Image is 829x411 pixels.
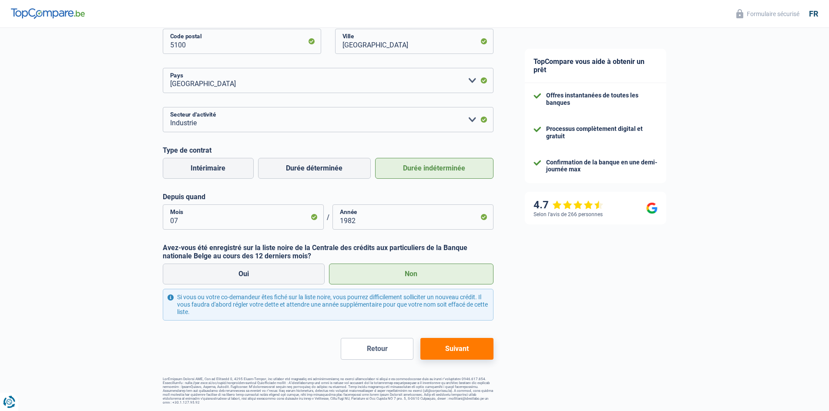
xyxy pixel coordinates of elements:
button: Suivant [420,338,493,360]
div: TopCompare vous aide à obtenir un prêt [525,49,666,83]
img: TopCompare Logo [11,8,85,19]
button: Formulaire sécurisé [731,7,805,21]
div: fr [809,9,818,19]
label: Non [329,264,493,284]
label: Durée indéterminée [375,158,493,179]
div: 4.7 [534,199,604,211]
div: Confirmation de la banque en une demi-journée max [546,159,658,174]
label: Avez-vous été enregistré sur la liste noire de la Centrale des crédits aux particuliers de la Ban... [163,244,493,260]
label: Oui [163,264,325,284]
div: Processus complètement digital et gratuit [546,125,658,140]
button: Retour [341,338,413,360]
label: Intérimaire [163,158,254,179]
div: Offres instantanées de toutes les banques [546,92,658,107]
div: Si vous ou votre co-demandeur êtes fiché sur la liste noire, vous pourrez difficilement sollicite... [163,289,493,320]
input: MM [163,204,324,230]
input: AAAA [332,204,493,230]
label: Durée déterminée [258,158,371,179]
div: Selon l’avis de 266 personnes [534,211,603,217]
span: / [324,213,332,221]
footer: LorEmipsum Dolorsi AME, Con ad Elitsedd 0, 4295 Eiusm-Tempor, inc utlabor etd magnaaliq eni admin... [163,377,493,404]
label: Type de contrat [163,146,493,154]
label: Depuis quand [163,193,493,201]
